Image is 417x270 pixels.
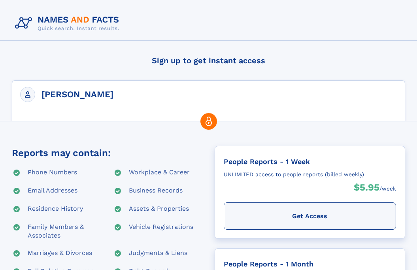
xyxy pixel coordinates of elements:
[129,204,189,214] div: Assets & Properties
[28,204,83,214] div: Residence History
[129,249,187,258] div: Judgments & Liens
[379,181,396,196] div: /week
[224,168,364,181] div: UNLIMITED access to people reports (billed weekly)
[28,249,92,258] div: Marriages & Divorces
[129,186,183,196] div: Business Records
[12,146,111,160] div: Reports may contain:
[12,49,405,72] h4: Sign up to get instant access
[12,13,126,34] img: Logo Names and Facts
[129,168,190,177] div: Workplace & Career
[28,223,101,240] div: Family Members & Associates
[28,186,77,196] div: Email Addresses
[224,155,364,168] div: People Reports - 1 Week
[28,168,77,177] div: Phone Numbers
[129,223,193,240] div: Vehicle Registrations
[224,202,396,230] div: Get Access
[354,181,379,196] div: $5.95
